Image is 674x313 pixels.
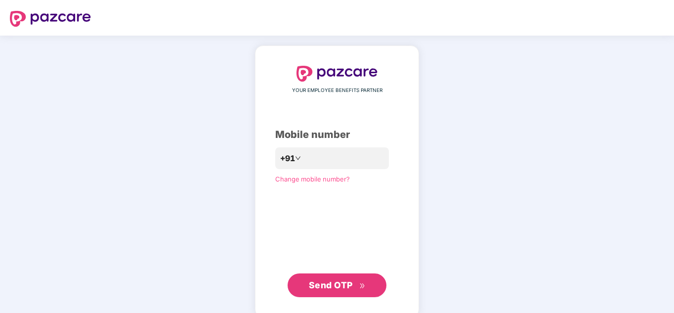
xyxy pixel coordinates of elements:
[359,283,366,289] span: double-right
[280,152,295,165] span: +91
[295,155,301,161] span: down
[288,273,386,297] button: Send OTPdouble-right
[309,280,353,290] span: Send OTP
[296,66,378,82] img: logo
[10,11,91,27] img: logo
[292,87,382,94] span: YOUR EMPLOYEE BENEFITS PARTNER
[275,175,350,183] a: Change mobile number?
[275,127,399,142] div: Mobile number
